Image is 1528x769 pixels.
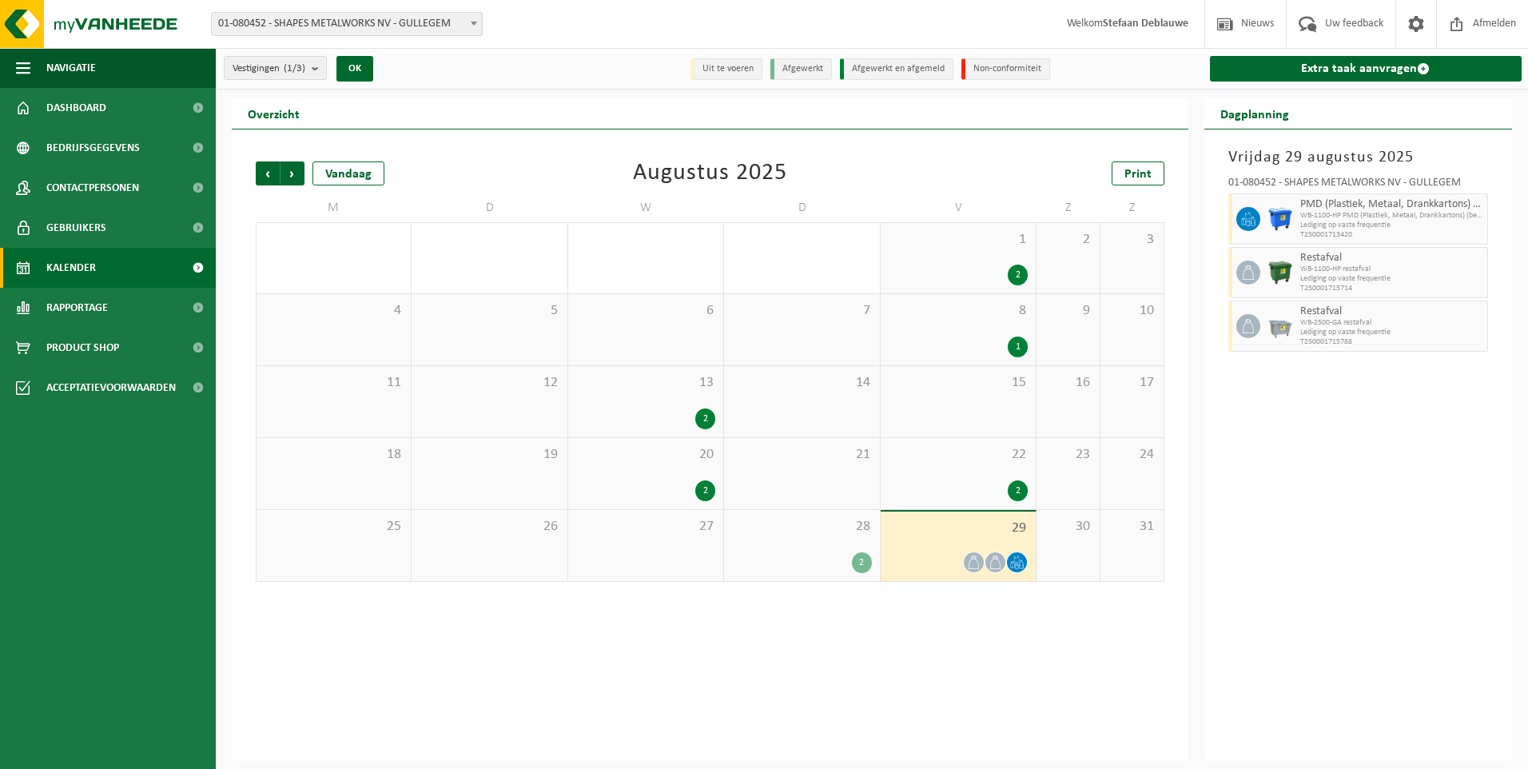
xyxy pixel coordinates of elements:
[1108,446,1156,464] span: 24
[1268,207,1292,231] img: WB-1100-HPE-BE-01
[770,58,832,80] li: Afgewerkt
[1108,231,1156,249] span: 3
[1008,265,1028,285] div: 2
[889,374,1028,392] span: 15
[265,446,403,464] span: 18
[232,98,316,129] h2: Overzicht
[256,193,412,222] td: M
[1045,518,1092,536] span: 30
[1300,221,1484,230] span: Lediging op vaste frequentie
[690,58,762,80] li: Uit te voeren
[1045,231,1092,249] span: 2
[420,518,559,536] span: 26
[46,128,140,168] span: Bedrijfsgegevens
[1300,274,1484,284] span: Lediging op vaste frequentie
[46,168,139,208] span: Contactpersonen
[1300,265,1484,274] span: WB-1100-HP restafval
[633,161,787,185] div: Augustus 2025
[281,161,304,185] span: Volgende
[1300,198,1484,211] span: PMD (Plastiek, Metaal, Drankkartons) (bedrijven)
[284,63,305,74] count: (1/3)
[46,48,96,88] span: Navigatie
[1045,446,1092,464] span: 23
[568,193,724,222] td: W
[961,58,1050,80] li: Non-conformiteit
[265,302,403,320] span: 4
[576,446,715,464] span: 20
[412,193,567,222] td: D
[312,161,384,185] div: Vandaag
[1008,337,1028,357] div: 1
[1108,302,1156,320] span: 10
[211,12,483,36] span: 01-080452 - SHAPES METALWORKS NV - GULLEGEM
[1210,56,1522,82] a: Extra taak aanvragen
[1108,374,1156,392] span: 17
[576,302,715,320] span: 6
[336,56,373,82] button: OK
[420,446,559,464] span: 19
[256,161,280,185] span: Vorige
[1100,193,1164,222] td: Z
[889,520,1028,537] span: 29
[1008,480,1028,501] div: 2
[1300,305,1484,318] span: Restafval
[695,480,715,501] div: 2
[1300,318,1484,328] span: WB-2500-GA restafval
[732,446,871,464] span: 21
[1268,261,1292,285] img: WB-1100-HPE-GN-01
[881,193,1037,222] td: V
[1124,168,1152,181] span: Print
[212,13,482,35] span: 01-080452 - SHAPES METALWORKS NV - GULLEGEM
[732,518,871,536] span: 28
[724,193,880,222] td: D
[576,374,715,392] span: 13
[1300,284,1484,293] span: T250001715714
[732,302,871,320] span: 7
[1204,98,1305,129] h2: Dagplanning
[1300,211,1484,221] span: WB-1100-HP PMD (Plastiek, Metaal, Drankkartons) (bedrijven)
[1300,328,1484,337] span: Lediging op vaste frequentie
[1228,145,1489,169] h3: Vrijdag 29 augustus 2025
[46,248,96,288] span: Kalender
[1045,302,1092,320] span: 9
[889,446,1028,464] span: 22
[889,302,1028,320] span: 8
[46,288,108,328] span: Rapportage
[576,518,715,536] span: 27
[46,88,106,128] span: Dashboard
[420,302,559,320] span: 5
[1037,193,1100,222] td: Z
[233,57,305,81] span: Vestigingen
[46,328,119,368] span: Product Shop
[265,518,403,536] span: 25
[224,56,327,80] button: Vestigingen(1/3)
[732,374,871,392] span: 14
[420,374,559,392] span: 12
[1045,374,1092,392] span: 16
[1300,230,1484,240] span: T250001713420
[889,231,1028,249] span: 1
[1108,518,1156,536] span: 31
[840,58,953,80] li: Afgewerkt en afgemeld
[1228,177,1489,193] div: 01-080452 - SHAPES METALWORKS NV - GULLEGEM
[1103,18,1188,30] strong: Stefaan Deblauwe
[1268,314,1292,338] img: WB-2500-GAL-GY-01
[852,552,872,573] div: 2
[265,374,403,392] span: 11
[46,208,106,248] span: Gebruikers
[1300,337,1484,347] span: T250001715788
[1300,252,1484,265] span: Restafval
[1112,161,1164,185] a: Print
[46,368,176,408] span: Acceptatievoorwaarden
[695,408,715,429] div: 2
